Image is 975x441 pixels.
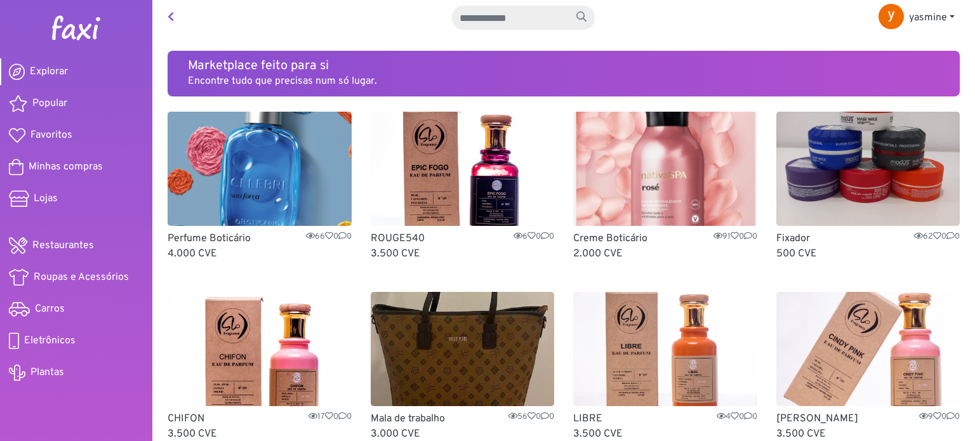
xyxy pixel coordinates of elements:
[371,411,555,426] p: Mala de trabalho
[188,58,939,74] h5: Marketplace feito para si
[717,411,757,423] span: 4 0 0
[24,333,76,348] span: Eletrônicos
[776,231,960,246] p: Fixador
[30,365,64,380] span: Plantas
[371,292,555,406] img: Mala de trabalho
[371,231,555,246] p: ROUGE540
[168,246,352,261] p: 4.000 CVE
[168,231,352,246] p: Perfume Boticário
[776,292,960,406] img: CINDY PINK
[573,246,757,261] p: 2.000 CVE
[168,112,352,226] img: Perfume Boticário
[776,112,960,261] a: Fixador Fixador6200 500 CVE
[573,112,757,261] a: Creme Boticário Creme Boticário9100 2.000 CVE
[371,246,555,261] p: 3.500 CVE
[34,270,129,285] span: Roupas e Acessórios
[188,74,939,89] p: Encontre tudo que precisas num só lugar.
[573,112,757,226] img: Creme Boticário
[34,191,58,206] span: Lojas
[713,231,757,243] span: 91 0 0
[371,112,555,261] a: ROUGE540 ROUGE540600 3.500 CVE
[308,411,352,423] span: 17 0 0
[776,112,960,226] img: Fixador
[914,231,960,243] span: 62 0 0
[371,112,555,226] img: ROUGE540
[573,231,757,246] p: Creme Boticário
[306,231,352,243] span: 66 0 0
[573,292,757,406] img: LIBRE
[168,292,352,406] img: CHIFON
[32,96,67,111] span: Popular
[573,411,757,426] p: LIBRE
[30,128,72,143] span: Favoritos
[776,411,960,426] p: [PERSON_NAME]
[29,159,103,174] span: Minhas compras
[508,411,554,423] span: 56 0 0
[30,64,68,79] span: Explorar
[514,231,554,243] span: 6 0 0
[919,411,960,423] span: 9 0 0
[35,301,65,317] span: Carros
[868,5,965,30] a: yasmine
[909,11,947,24] span: yasmine
[776,246,960,261] p: 500 CVE
[32,238,94,253] span: Restaurantes
[168,411,352,426] p: CHIFON
[168,112,352,261] a: Perfume Boticário Perfume Boticário6600 4.000 CVE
